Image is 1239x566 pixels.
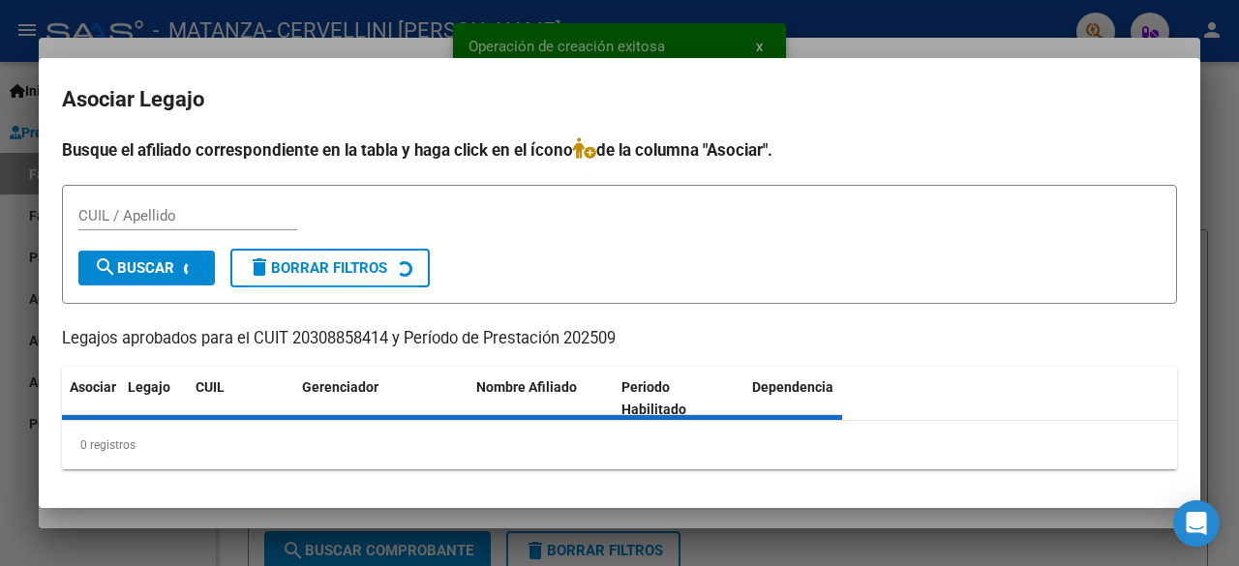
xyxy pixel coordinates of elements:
datatable-header-cell: Gerenciador [294,367,468,431]
span: Periodo Habilitado [621,379,686,417]
datatable-header-cell: Dependencia [744,367,890,431]
div: Open Intercom Messenger [1173,500,1220,547]
mat-icon: search [94,255,117,279]
h2: Asociar Legajo [62,81,1177,118]
span: Gerenciador [302,379,378,395]
div: 0 registros [62,421,1177,469]
datatable-header-cell: Asociar [62,367,120,431]
span: CUIL [196,379,225,395]
p: Legajos aprobados para el CUIT 20308858414 y Período de Prestación 202509 [62,327,1177,351]
span: Borrar Filtros [248,259,387,277]
span: Buscar [94,259,174,277]
button: Borrar Filtros [230,249,430,287]
span: Dependencia [752,379,833,395]
span: Nombre Afiliado [476,379,577,395]
span: Asociar [70,379,116,395]
h4: Busque el afiliado correspondiente en la tabla y haga click en el ícono de la columna "Asociar". [62,137,1177,163]
mat-icon: delete [248,255,271,279]
datatable-header-cell: CUIL [188,367,294,431]
span: Legajo [128,379,170,395]
datatable-header-cell: Legajo [120,367,188,431]
button: Buscar [78,251,215,285]
datatable-header-cell: Periodo Habilitado [614,367,744,431]
datatable-header-cell: Nombre Afiliado [468,367,614,431]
